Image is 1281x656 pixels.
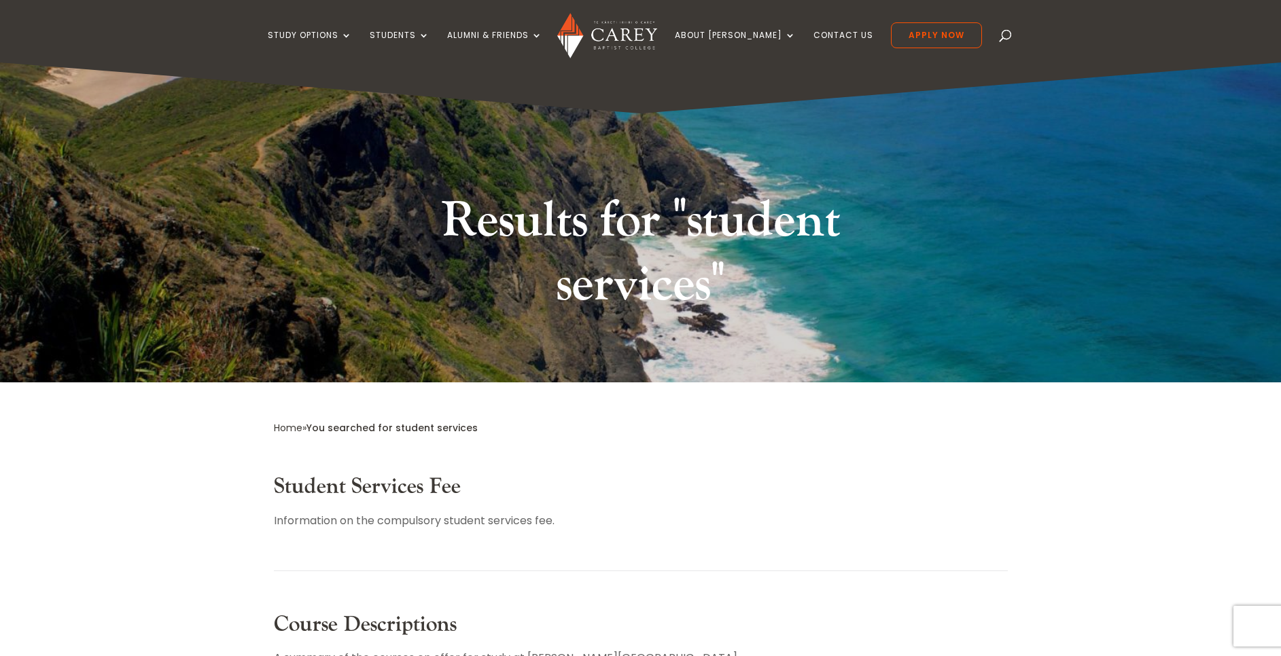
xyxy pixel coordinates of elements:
a: Contact Us [813,31,873,62]
a: Apply Now [891,22,982,48]
h1: Results for "student services" [386,189,896,323]
a: Study Options [268,31,352,62]
img: Carey Baptist College [557,13,657,58]
p: Information on the compulsory student services fee. [274,511,1008,530]
a: About [PERSON_NAME] [675,31,796,62]
span: » [274,421,478,435]
span: You searched for student services [306,421,478,435]
a: Home [274,421,302,435]
a: Alumni & Friends [447,31,542,62]
a: Students [370,31,429,62]
a: Student Services Fee [274,473,461,500]
a: Course Descriptions [274,611,457,638]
